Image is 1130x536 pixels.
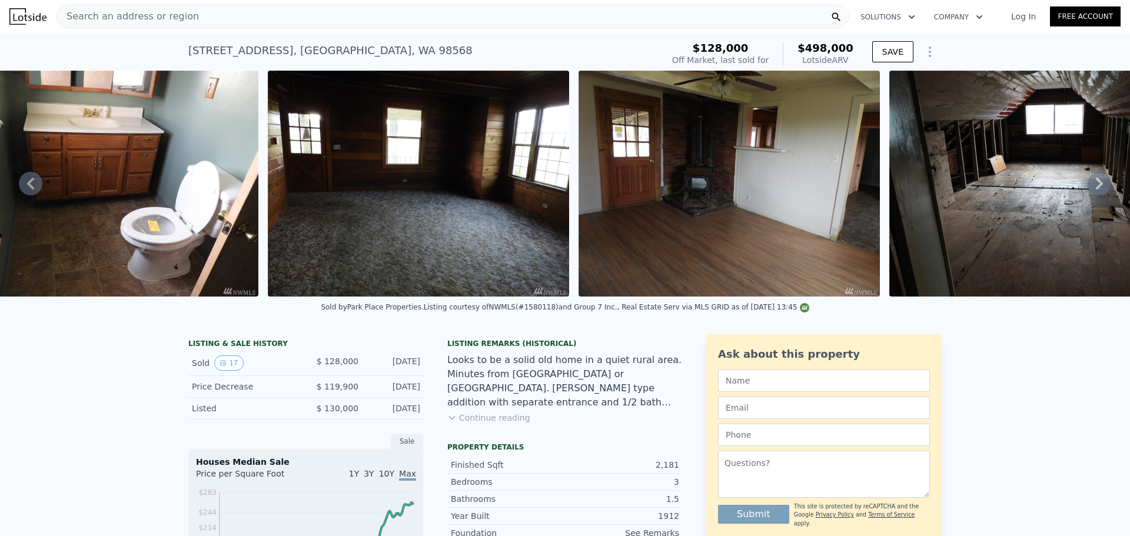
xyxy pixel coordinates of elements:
[800,303,809,312] img: NWMLS Logo
[196,456,416,468] div: Houses Median Sale
[718,369,930,392] input: Name
[693,42,749,54] span: $128,000
[368,402,420,414] div: [DATE]
[399,469,416,481] span: Max
[718,397,930,419] input: Email
[198,508,217,517] tspan: $244
[868,511,915,518] a: Terms of Service
[447,412,530,424] button: Continue reading
[447,442,683,452] div: Property details
[718,346,930,362] div: Ask about this property
[1050,6,1121,26] a: Free Account
[872,41,913,62] button: SAVE
[364,469,374,478] span: 3Y
[198,524,217,532] tspan: $214
[997,11,1050,22] a: Log In
[579,71,880,297] img: Sale: 148682435 Parcel: 121296172
[188,42,473,59] div: [STREET_ADDRESS] , [GEOGRAPHIC_DATA] , WA 98568
[196,468,306,487] div: Price per Square Foot
[851,6,925,28] button: Solutions
[718,424,930,446] input: Phone
[451,493,565,505] div: Bathrooms
[214,355,243,371] button: View historical data
[447,353,683,410] div: Looks to be a solid old home in a quiet rural area. Minutes from [GEOGRAPHIC_DATA] or [GEOGRAPHIC...
[925,6,992,28] button: Company
[672,54,769,66] div: Off Market, last sold for
[797,54,853,66] div: Lotside ARV
[317,404,358,413] span: $ 130,000
[451,510,565,522] div: Year Built
[565,510,679,522] div: 1912
[349,469,359,478] span: 1Y
[565,493,679,505] div: 1.5
[192,402,297,414] div: Listed
[565,476,679,488] div: 3
[192,355,297,371] div: Sold
[198,488,217,497] tspan: $283
[794,502,930,528] div: This site is protected by reCAPTCHA and the Google and apply.
[451,459,565,471] div: Finished Sqft
[565,459,679,471] div: 2,181
[391,434,424,449] div: Sale
[9,8,46,25] img: Lotside
[188,339,424,351] div: LISTING & SALE HISTORY
[368,381,420,392] div: [DATE]
[321,303,423,311] div: Sold by Park Place Properties .
[317,382,358,391] span: $ 119,900
[718,505,789,524] button: Submit
[447,339,683,348] div: Listing Remarks (Historical)
[918,40,942,64] button: Show Options
[816,511,854,518] a: Privacy Policy
[379,469,394,478] span: 10Y
[368,355,420,371] div: [DATE]
[192,381,297,392] div: Price Decrease
[317,357,358,366] span: $ 128,000
[57,9,199,24] span: Search an address or region
[797,42,853,54] span: $498,000
[424,303,809,311] div: Listing courtesy of NWMLS (#1580118) and Group 7 Inc., Real Estate Serv via MLS GRID as of [DATE]...
[451,476,565,488] div: Bedrooms
[268,71,569,297] img: Sale: 148682435 Parcel: 121296172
